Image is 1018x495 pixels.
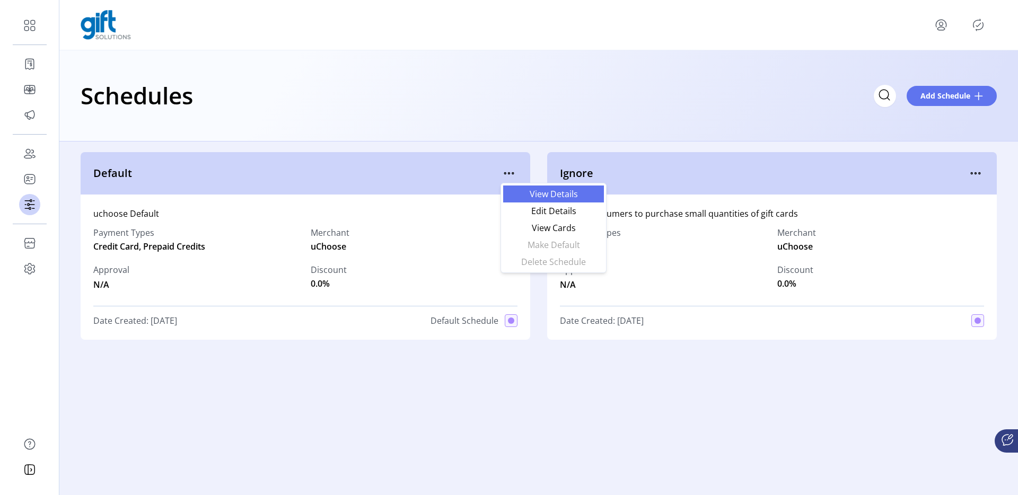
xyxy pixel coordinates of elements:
[967,165,984,182] button: menu
[510,224,598,232] span: View Cards
[501,165,517,182] button: menu
[503,185,604,202] li: View Details
[907,86,997,106] button: Add Schedule
[93,207,517,220] div: uchoose Default
[560,276,596,291] span: N/A
[560,165,967,181] span: Ignore
[560,314,644,327] span: Date Created: [DATE]
[510,190,598,198] span: View Details
[777,240,813,253] span: uChoose
[93,314,177,327] span: Date Created: [DATE]
[777,226,816,239] label: Merchant
[93,165,501,181] span: Default
[874,85,896,107] input: Search
[503,219,604,236] li: View Cards
[93,263,129,276] span: Approval
[81,10,131,40] img: logo
[503,202,604,219] li: Edit Details
[311,226,349,239] label: Merchant
[777,277,796,290] span: 0.0%
[933,16,950,33] button: menu
[777,263,813,276] label: Discount
[431,314,498,327] span: Default Schedule
[311,277,330,290] span: 0.0%
[920,90,970,101] span: Add Schedule
[970,16,987,33] button: Publisher Panel
[311,263,347,276] label: Discount
[311,240,346,253] span: uChoose
[510,207,598,215] span: Edit Details
[93,240,300,253] span: Credit Card, Prepaid Credits
[560,207,984,220] div: Allows consumers to purchase small quantities of gift cards
[93,276,129,291] span: N/A
[81,77,193,114] h1: Schedules
[93,226,300,239] label: Payment Types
